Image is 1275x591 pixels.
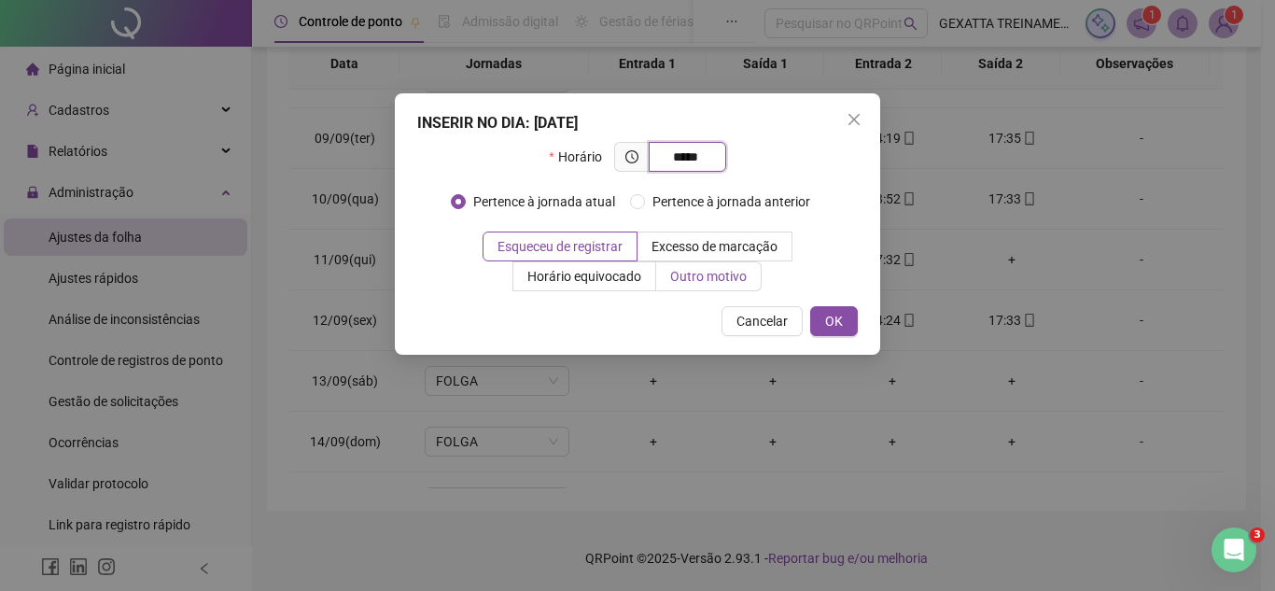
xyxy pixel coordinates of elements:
[466,191,623,212] span: Pertence à jornada atual
[549,142,613,172] label: Horário
[625,150,638,163] span: clock-circle
[722,306,803,336] button: Cancelar
[1212,528,1256,572] iframe: Intercom live chat
[847,112,862,127] span: close
[1250,528,1265,542] span: 3
[417,112,858,134] div: INSERIR NO DIA : [DATE]
[497,239,623,254] span: Esqueceu de registrar
[825,311,843,331] span: OK
[839,105,869,134] button: Close
[652,239,778,254] span: Excesso de marcação
[527,269,641,284] span: Horário equivocado
[670,269,747,284] span: Outro motivo
[810,306,858,336] button: OK
[736,311,788,331] span: Cancelar
[645,191,818,212] span: Pertence à jornada anterior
